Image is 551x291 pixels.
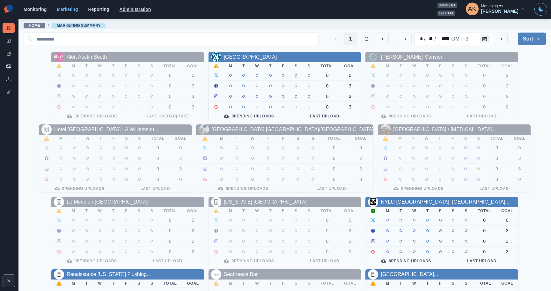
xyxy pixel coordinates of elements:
[514,156,525,161] div: 3
[501,73,513,78] div: 2
[67,54,107,60] a: Aloft Austin South
[145,62,158,70] th: S
[481,4,503,8] div: Managing As
[80,207,93,215] th: T
[421,207,434,215] th: T
[452,114,513,119] div: Last Upload -
[170,135,192,143] th: Goal
[371,114,442,119] div: 0 Pending Uploads
[164,228,177,233] div: 0
[3,274,15,287] button: Expand
[381,199,509,205] a: NYLO [GEOGRAPHIC_DATA], [GEOGRAPHIC_DATA]...
[339,280,361,287] th: Goal
[224,280,238,287] th: M
[371,258,442,264] div: 0 Pending Uploads
[54,127,158,132] a: Hotel [GEOGRAPHIC_DATA] - A Williamsbu...
[67,280,80,287] th: M
[394,62,407,70] th: T
[264,207,277,215] th: T
[41,124,52,135] img: default-building-icon.png
[407,280,421,287] th: W
[329,33,342,45] button: Previous
[54,52,64,62] img: 102681696097864
[214,258,285,264] div: 0 Pending Uploads
[261,135,276,143] th: T
[56,114,128,119] div: 0 Pending Uploads
[224,62,238,70] th: M
[353,145,368,150] div: 0
[120,280,132,287] th: F
[368,52,378,62] img: 107633588288
[54,269,64,280] img: default-building-icon.png
[3,23,15,33] a: Marketing Summary
[295,258,356,264] div: Last Upload -
[344,73,356,78] div: 0
[187,218,199,223] div: 0
[237,280,250,287] th: T
[146,135,170,143] th: Total
[3,87,15,97] a: Review Summary
[394,280,407,287] th: T
[437,11,455,16] span: 17 total
[416,35,423,43] div: month
[80,280,93,287] th: T
[54,197,64,207] img: default-building-icon.png
[275,135,290,143] th: F
[151,145,165,150] div: 0
[461,3,531,15] button: Managing As[PERSON_NAME]
[164,218,177,223] div: 0
[320,73,334,78] div: 0
[133,135,146,143] th: S
[320,249,334,254] div: 0
[296,186,369,191] div: Last Upload -
[187,94,199,99] div: 3
[175,166,187,171] div: 3
[3,61,15,71] a: Media Library
[175,156,187,161] div: 3
[496,280,518,287] th: Goal
[164,239,177,244] div: 0
[224,272,258,277] a: Seabreeze Bar
[478,249,491,254] div: 0
[68,135,81,143] th: T
[199,124,209,135] img: 783618505058362
[315,207,339,215] th: Total
[344,228,356,233] div: 2
[67,207,80,215] th: M
[339,207,361,215] th: Goal
[344,94,356,99] div: 3
[514,177,525,182] div: 0
[518,33,546,45] button: Sort
[93,280,107,287] th: W
[277,280,290,287] th: F
[496,207,518,215] th: Goal
[93,62,107,70] th: W
[473,62,496,70] th: Total
[290,62,303,70] th: S
[434,280,447,287] th: F
[509,135,531,143] th: Goal
[237,207,250,215] th: T
[201,186,285,191] div: 0 Pending Uploads
[187,73,199,78] div: 0
[360,33,373,45] button: Page 2
[478,83,491,88] div: 0
[320,239,334,244] div: 0
[81,135,95,143] th: W
[277,207,290,215] th: F
[182,280,204,287] th: Goal
[211,127,374,132] a: [GEOGRAPHIC_DATA] [GEOGRAPHIC_DATA]/[GEOGRAPHIC_DATA]
[383,186,454,191] div: 0 Pending Uploads
[490,177,503,182] div: 0
[434,62,447,70] th: F
[3,74,15,84] a: Uploads
[416,35,469,43] div: Date
[250,207,264,215] th: W
[472,135,485,143] th: S
[158,62,182,70] th: Total
[478,239,491,244] div: 0
[501,239,513,244] div: 3
[230,135,245,143] th: T
[393,127,496,132] a: [GEOGRAPHIC_DATA] / [MEDICAL_DATA]...
[57,23,101,28] a: Marketing Summary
